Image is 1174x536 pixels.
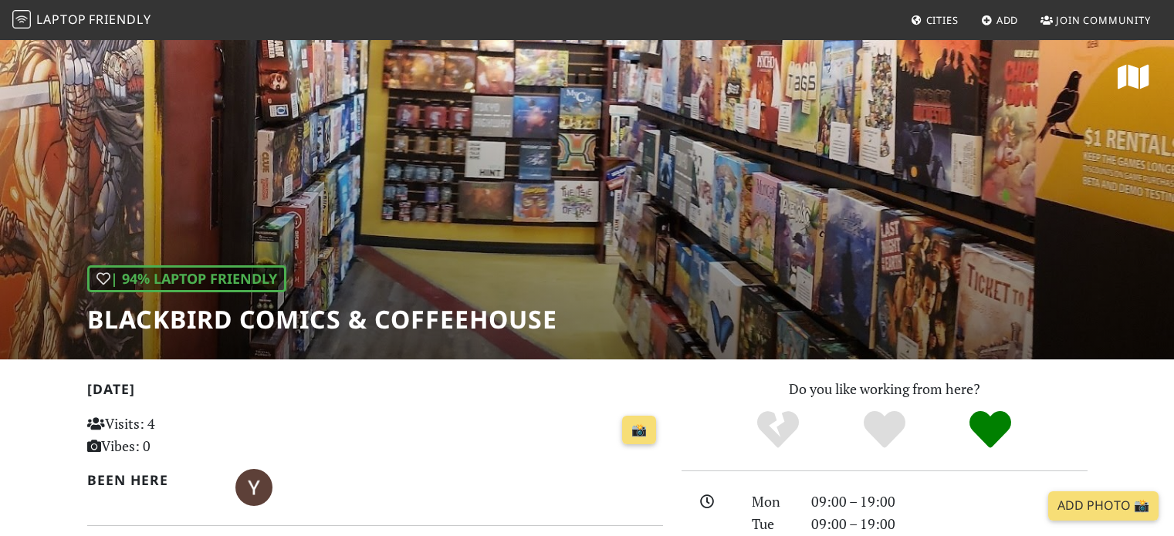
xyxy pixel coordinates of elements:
[937,409,1044,451] div: Definitely!
[622,416,656,445] a: 📸
[1034,6,1157,34] a: Join Community
[87,265,286,292] div: | 94% Laptop Friendly
[905,6,965,34] a: Cities
[725,409,831,451] div: No
[87,305,557,334] h1: Blackbird Comics & Coffeehouse
[87,472,218,488] h2: Been here
[682,378,1088,400] p: Do you like working from here?
[235,469,272,506] img: 4708-yingru.jpg
[12,10,31,29] img: LaptopFriendly
[975,6,1025,34] a: Add
[996,13,1019,27] span: Add
[831,409,938,451] div: Yes
[36,11,86,28] span: Laptop
[235,477,272,495] span: Yingru Qiu
[87,381,663,403] h2: [DATE]
[12,7,151,34] a: LaptopFriendly LaptopFriendly
[802,513,1097,535] div: 09:00 – 19:00
[1048,491,1159,521] a: Add Photo 📸
[1056,13,1151,27] span: Join Community
[89,11,151,28] span: Friendly
[926,13,959,27] span: Cities
[743,513,801,535] div: Tue
[743,490,801,513] div: Mon
[87,413,267,457] p: Visits: 4 Vibes: 0
[802,490,1097,513] div: 09:00 – 19:00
